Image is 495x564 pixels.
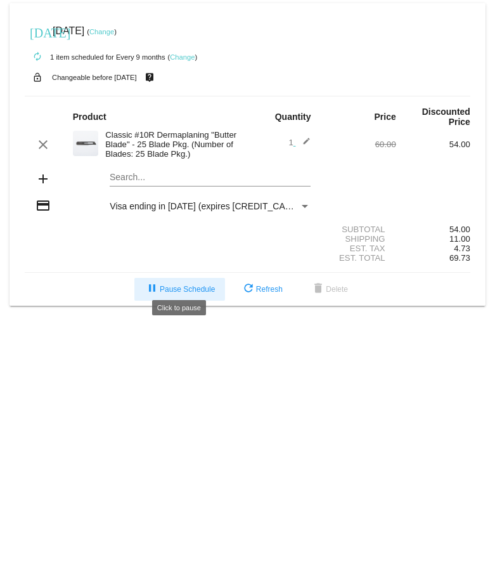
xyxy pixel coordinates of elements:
[322,225,396,234] div: Subtotal
[110,173,311,183] input: Search...
[322,234,396,244] div: Shipping
[73,131,98,156] img: dermaplanepro-10r-dermaplaning-blade-up-close.png
[168,53,198,61] small: ( )
[35,198,51,213] mat-icon: credit_card
[142,69,157,86] mat-icon: live_help
[231,278,293,301] button: Refresh
[375,112,396,122] strong: Price
[288,138,311,147] span: 1
[134,278,225,301] button: Pause Schedule
[30,69,45,86] mat-icon: lock_open
[422,107,470,127] strong: Discounted Price
[449,253,470,263] span: 69.73
[300,278,358,301] button: Delete
[52,74,137,81] small: Changeable before [DATE]
[25,53,165,61] small: 1 item scheduled for Every 9 months
[73,112,106,122] strong: Product
[35,171,51,187] mat-icon: add
[87,28,117,36] small: ( )
[449,234,470,244] span: 11.00
[241,285,283,294] span: Refresh
[322,253,396,263] div: Est. Total
[396,140,470,149] div: 54.00
[110,201,330,211] span: Visa ending in [DATE] (expires [CREDIT_CARD_DATA])
[145,282,160,297] mat-icon: pause
[241,282,256,297] mat-icon: refresh
[35,137,51,152] mat-icon: clear
[30,49,45,65] mat-icon: autorenew
[30,24,45,39] mat-icon: [DATE]
[170,53,195,61] a: Change
[322,140,396,149] div: 60.00
[89,28,114,36] a: Change
[275,112,311,122] strong: Quantity
[295,137,311,152] mat-icon: edit
[110,201,311,211] mat-select: Payment Method
[99,130,247,159] div: Classic #10R Dermaplaning "Butter Blade" - 25 Blade Pkg. (Number of Blades: 25 Blade Pkg.)
[396,225,470,234] div: 54.00
[145,285,215,294] span: Pause Schedule
[311,285,348,294] span: Delete
[322,244,396,253] div: Est. Tax
[311,282,326,297] mat-icon: delete
[454,244,470,253] span: 4.73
